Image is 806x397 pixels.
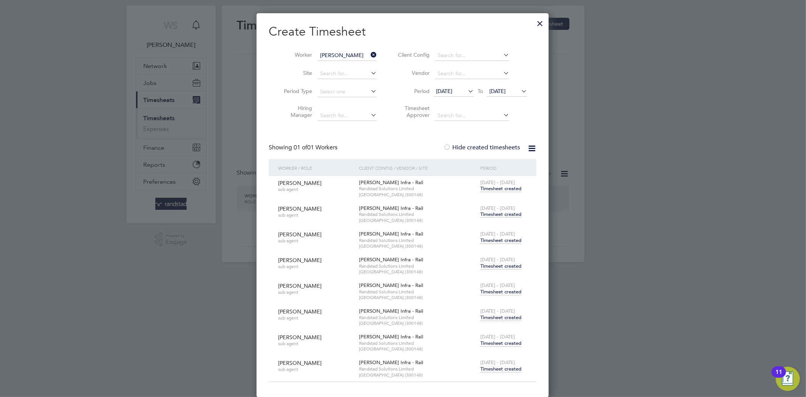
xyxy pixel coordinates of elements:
[278,341,353,347] span: sub agent
[489,88,506,95] span: [DATE]
[480,314,521,321] span: Timesheet created
[278,51,312,58] label: Worker
[396,105,430,118] label: Timesheet Approver
[359,359,423,366] span: [PERSON_NAME] Infra - Rail
[278,105,312,118] label: Hiring Manager
[776,367,800,391] button: Open Resource Center, 11 new notifications
[436,88,452,95] span: [DATE]
[276,159,357,177] div: Worker / Role
[359,231,423,237] span: [PERSON_NAME] Infra - Rail
[480,282,515,288] span: [DATE] - [DATE]
[359,243,476,249] span: [GEOGRAPHIC_DATA] (300148)
[359,308,423,314] span: [PERSON_NAME] Infra - Rail
[294,144,307,151] span: 01 of
[480,211,521,218] span: Timesheet created
[278,212,353,218] span: sub agent
[359,205,423,211] span: [PERSON_NAME] Infra - Rail
[359,179,423,186] span: [PERSON_NAME] Infra - Rail
[359,366,476,372] span: Randstad Solutions Limited
[269,24,537,40] h2: Create Timesheet
[278,308,322,315] span: [PERSON_NAME]
[478,159,529,177] div: Period
[359,217,476,223] span: [GEOGRAPHIC_DATA] (300148)
[475,86,485,96] span: To
[278,180,322,186] span: [PERSON_NAME]
[480,308,515,314] span: [DATE] - [DATE]
[359,192,476,198] span: [GEOGRAPHIC_DATA] (300148)
[480,256,515,263] span: [DATE] - [DATE]
[278,334,322,341] span: [PERSON_NAME]
[278,186,353,192] span: sub agent
[278,282,322,289] span: [PERSON_NAME]
[359,263,476,269] span: Randstad Solutions Limited
[359,315,476,321] span: Randstad Solutions Limited
[359,372,476,378] span: [GEOGRAPHIC_DATA] (300148)
[359,295,476,301] span: [GEOGRAPHIC_DATA] (300148)
[278,70,312,76] label: Site
[278,315,353,321] span: sub agent
[359,289,476,295] span: Randstad Solutions Limited
[278,88,312,95] label: Period Type
[278,289,353,295] span: sub agent
[317,50,377,61] input: Search for...
[269,144,339,152] div: Showing
[480,185,521,192] span: Timesheet created
[317,110,377,121] input: Search for...
[278,257,322,264] span: [PERSON_NAME]
[278,231,322,238] span: [PERSON_NAME]
[359,186,476,192] span: Randstad Solutions Limited
[480,333,515,340] span: [DATE] - [DATE]
[480,179,515,186] span: [DATE] - [DATE]
[775,372,782,382] div: 11
[435,110,509,121] input: Search for...
[443,144,520,151] label: Hide created timesheets
[480,237,521,244] span: Timesheet created
[278,238,353,244] span: sub agent
[359,237,476,243] span: Randstad Solutions Limited
[278,205,322,212] span: [PERSON_NAME]
[359,269,476,275] span: [GEOGRAPHIC_DATA] (300148)
[435,50,509,61] input: Search for...
[435,68,509,79] input: Search for...
[278,366,353,372] span: sub agent
[278,360,322,366] span: [PERSON_NAME]
[359,320,476,326] span: [GEOGRAPHIC_DATA] (300148)
[396,88,430,95] label: Period
[359,340,476,346] span: Randstad Solutions Limited
[278,264,353,270] span: sub agent
[359,282,423,288] span: [PERSON_NAME] Infra - Rail
[480,231,515,237] span: [DATE] - [DATE]
[359,346,476,352] span: [GEOGRAPHIC_DATA] (300148)
[396,70,430,76] label: Vendor
[317,87,377,97] input: Select one
[480,359,515,366] span: [DATE] - [DATE]
[396,51,430,58] label: Client Config
[480,340,521,347] span: Timesheet created
[359,333,423,340] span: [PERSON_NAME] Infra - Rail
[359,211,476,217] span: Randstad Solutions Limited
[480,366,521,372] span: Timesheet created
[480,288,521,295] span: Timesheet created
[480,263,521,270] span: Timesheet created
[317,68,377,79] input: Search for...
[294,144,337,151] span: 01 Workers
[359,256,423,263] span: [PERSON_NAME] Infra - Rail
[480,205,515,211] span: [DATE] - [DATE]
[357,159,478,177] div: Client Config / Vendor / Site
